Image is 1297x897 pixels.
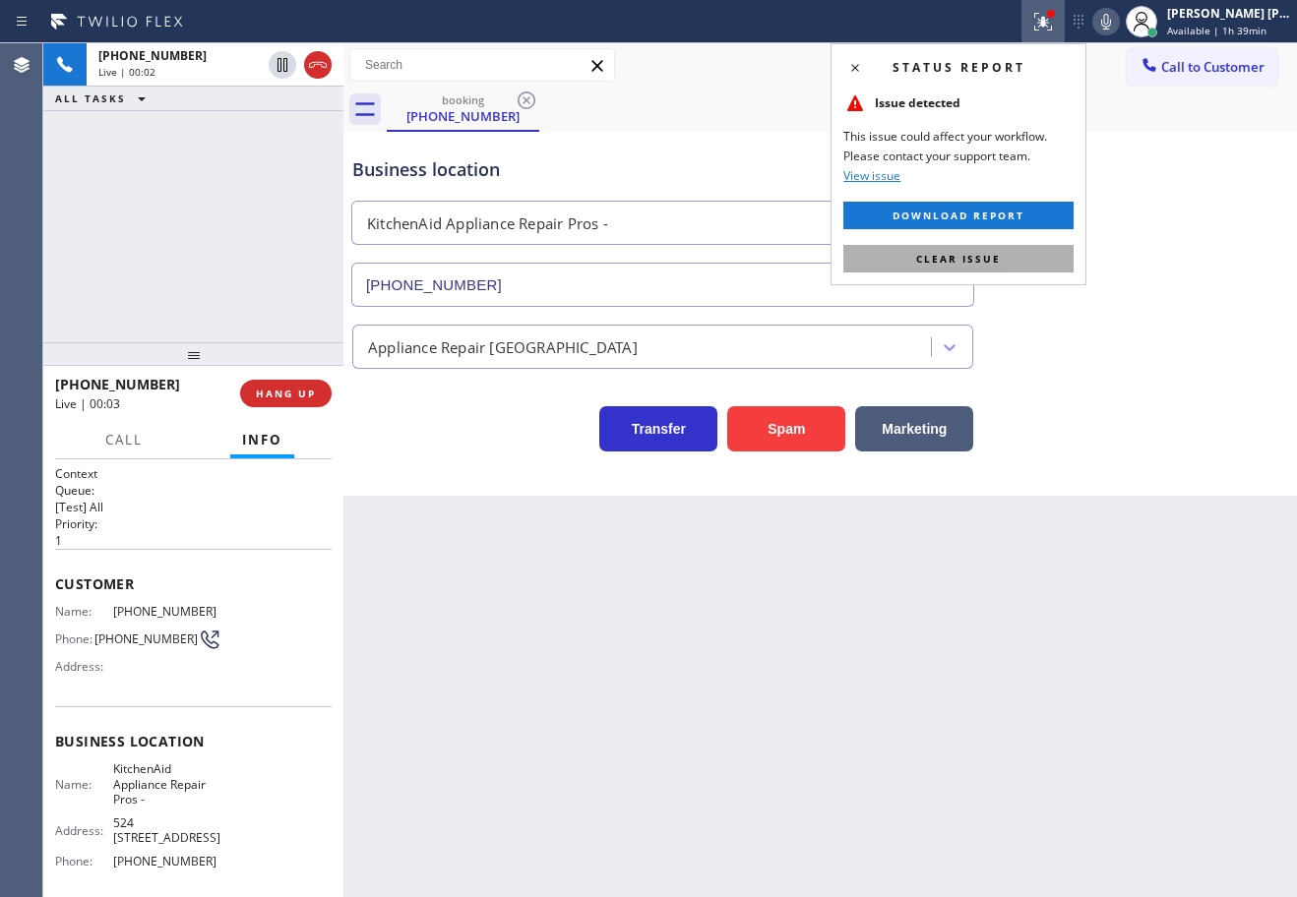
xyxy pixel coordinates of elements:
[55,375,180,393] span: [PHONE_NUMBER]
[94,631,198,646] span: [PHONE_NUMBER]
[55,499,332,515] p: [Test] All
[105,431,143,448] span: Call
[55,604,113,619] span: Name:
[55,659,113,674] span: Address:
[1167,24,1266,37] span: Available | 1h 39min
[269,51,296,79] button: Hold Customer
[855,406,973,451] button: Marketing
[240,380,332,407] button: HANG UP
[727,406,845,451] button: Spam
[93,421,154,459] button: Call
[256,387,316,400] span: HANG UP
[1167,5,1291,22] div: [PERSON_NAME] [PERSON_NAME] Dahil
[98,65,155,79] span: Live | 00:02
[389,107,537,125] div: [PHONE_NUMBER]
[55,532,332,549] p: 1
[43,87,165,110] button: ALL TASKS
[367,212,608,235] div: KitchenAid Appliance Repair Pros -
[1127,48,1277,86] button: Call to Customer
[113,604,221,619] span: [PHONE_NUMBER]
[55,854,113,868] span: Phone:
[599,406,717,451] button: Transfer
[55,631,94,646] span: Phone:
[1161,58,1265,76] span: Call to Customer
[350,49,614,81] input: Search
[55,465,332,482] h1: Context
[304,51,332,79] button: Hang up
[368,335,638,358] div: Appliance Repair [GEOGRAPHIC_DATA]
[1092,8,1120,35] button: Mute
[230,421,294,459] button: Info
[55,574,332,593] span: Customer
[351,263,974,307] input: Phone Number
[242,431,282,448] span: Info
[98,47,207,64] span: [PHONE_NUMBER]
[55,91,126,105] span: ALL TASKS
[389,92,537,107] div: booking
[113,761,221,807] span: KitchenAid Appliance Repair Pros -
[113,815,221,846] span: 524 [STREET_ADDRESS]
[389,88,537,130] div: (562) 400-8141
[55,777,113,792] span: Name:
[55,732,332,750] span: Business location
[113,854,221,868] span: [PHONE_NUMBER]
[352,156,973,183] div: Business location
[55,482,332,499] h2: Queue:
[55,515,332,532] h2: Priority:
[55,823,113,838] span: Address:
[55,395,120,412] span: Live | 00:03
